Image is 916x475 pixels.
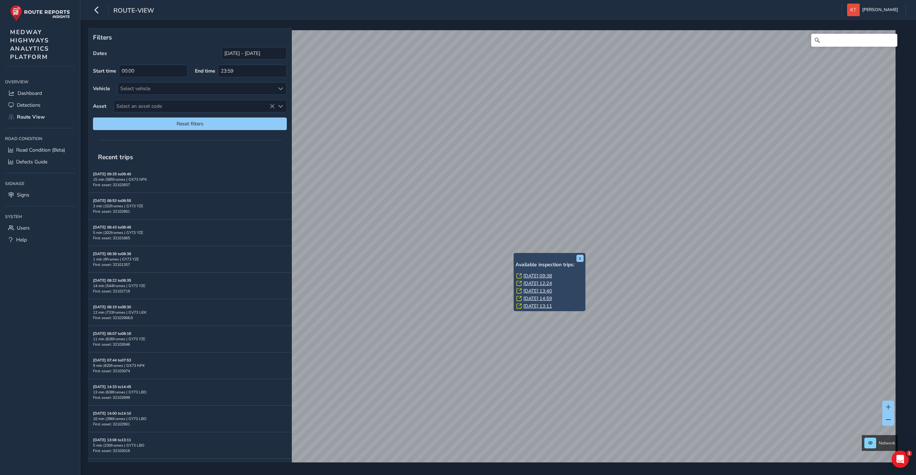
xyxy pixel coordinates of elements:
[93,448,130,453] span: First asset: 32103016
[93,225,131,230] strong: [DATE] 08:43 to 08:48
[93,389,287,395] div: 13 min | 638 frames | GY73 LBO
[93,384,131,389] strong: [DATE] 14:33 to 14:45
[523,288,552,294] a: [DATE] 13:40
[906,451,912,456] span: 1
[17,192,29,198] span: Signs
[5,178,75,189] div: Signage
[892,451,909,468] iframe: Intercom live chat
[17,102,41,109] span: Detections
[93,33,287,42] p: Filters
[93,331,131,336] strong: [DATE] 08:07 to 08:18
[93,85,110,92] label: Vehicle
[16,236,27,243] span: Help
[93,203,287,209] div: 3 min | 102 frames | GY73 YZE
[523,295,552,302] a: [DATE] 14:59
[10,5,70,21] img: rr logo
[17,114,45,120] span: Route View
[93,235,130,241] span: First asset: 32101665
[93,368,130,374] span: First asset: 32103074
[93,315,133,320] span: First asset: 32102906.0
[93,416,287,421] div: 10 min | 396 frames | GY73 LBO
[93,171,131,177] strong: [DATE] 09:25 to 09:40
[523,280,552,287] a: [DATE] 12:24
[5,156,75,168] a: Defects Guide
[93,103,106,110] label: Asset
[515,262,584,268] h6: Available inspection trips:
[5,189,75,201] a: Signs
[93,50,107,57] label: Dates
[93,257,287,262] div: 1 min | 9 frames | GY73 YZE
[16,147,65,153] span: Road Condition (Beta)
[5,234,75,246] a: Help
[523,273,552,279] a: [DATE] 09:38
[5,222,75,234] a: Users
[113,6,154,16] span: route-view
[5,99,75,111] a: Detections
[93,177,287,182] div: 15 min | 585 frames | GX73 NPK
[93,304,131,310] strong: [DATE] 08:19 to 08:30
[523,303,552,309] a: [DATE] 13:11
[18,90,42,97] span: Dashboard
[5,133,75,144] div: Road Condition
[5,87,75,99] a: Dashboard
[93,278,131,283] strong: [DATE] 08:22 to 08:35
[90,30,896,471] canvas: Map
[93,230,287,235] div: 5 min | 202 frames | GY73 YZE
[5,211,75,222] div: System
[93,336,287,342] div: 11 min | 626 frames | GY73 YZE
[93,209,130,214] span: First asset: 32102901
[93,363,287,368] div: 9 min | 620 frames | GX73 NPK
[93,148,138,166] span: Recent trips
[93,289,130,294] span: First asset: 32102719
[10,28,49,61] span: MEDWAY HIGHWAYS ANALYTICS PLATFORM
[93,395,130,400] span: First asset: 32102699
[93,358,131,363] strong: [DATE] 07:44 to 07:53
[93,68,116,74] label: Start time
[5,144,75,156] a: Road Condition (Beta)
[93,310,287,315] div: 12 min | 733 frames | GV73 UEK
[93,182,130,188] span: First asset: 32102657
[118,83,275,94] div: Select vehicle
[93,421,130,427] span: First asset: 32102901
[93,342,130,347] span: First asset: 32103046
[16,158,47,165] span: Defects Guide
[5,77,75,87] div: Overview
[93,443,287,448] div: 5 min | 230 frames | GY73 LBO
[811,34,897,47] input: Search
[847,4,901,16] button: [PERSON_NAME]
[93,117,287,130] button: Reset filters
[195,68,215,74] label: End time
[98,120,281,127] span: Reset filters
[114,100,275,112] span: Select an asset code
[576,255,584,262] button: x
[93,262,130,267] span: First asset: 32101357
[275,100,286,112] div: Select an asset code
[93,437,131,443] strong: [DATE] 13:06 to 13:11
[93,251,131,257] strong: [DATE] 08:38 to 08:38
[93,198,131,203] strong: [DATE] 08:53 to 08:55
[93,411,131,416] strong: [DATE] 14:00 to 14:10
[5,111,75,123] a: Route View
[17,225,30,231] span: Users
[93,283,287,289] div: 14 min | 544 frames | GY73 YZE
[879,440,895,446] span: Network
[847,4,860,16] img: diamond-layout
[862,4,898,16] span: [PERSON_NAME]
